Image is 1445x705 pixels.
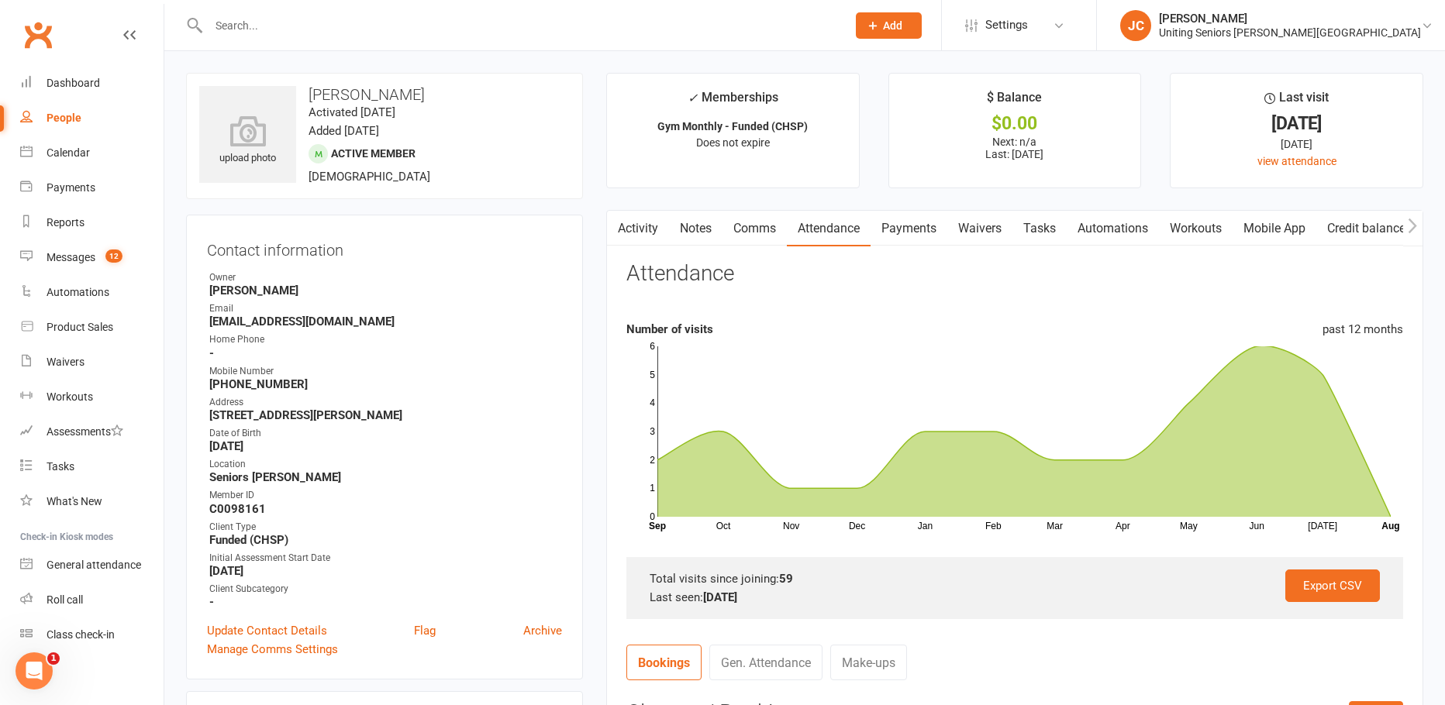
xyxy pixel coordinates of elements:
div: Mobile Number [209,364,562,379]
time: Activated [DATE] [309,105,395,119]
a: Assessments [20,414,164,449]
div: Memberships [688,88,778,116]
strong: - [209,595,562,609]
a: Notes [669,211,722,246]
div: Email [209,301,562,316]
h3: [PERSON_NAME] [199,86,570,103]
div: [DATE] [1185,136,1409,153]
span: Add [883,19,902,32]
strong: [PERSON_NAME] [209,284,562,297]
div: [PERSON_NAME] [1159,12,1421,26]
p: Next: n/a Last: [DATE] [903,136,1127,160]
div: upload photo [199,115,296,167]
a: Messages 12 [20,240,164,275]
a: Export CSV [1285,569,1380,602]
a: Workouts [20,380,164,414]
div: Client Type [209,520,562,535]
div: Initial Assessment Start Date [209,551,562,566]
a: Gen. Attendance [709,645,823,680]
div: Date of Birth [209,426,562,441]
a: Waivers [947,211,1012,246]
span: 1 [47,652,60,665]
button: Add [856,12,922,39]
a: Automations [20,275,164,310]
div: JC [1120,10,1151,41]
iframe: Intercom live chat [16,652,53,690]
a: Comms [722,211,787,246]
a: Attendance [787,211,871,246]
a: Payments [20,170,164,205]
div: Waivers [47,356,84,368]
div: Uniting Seniors [PERSON_NAME][GEOGRAPHIC_DATA] [1159,26,1421,40]
a: Archive [523,621,562,640]
div: Member ID [209,488,562,503]
input: Search... [204,15,836,36]
a: Automations [1067,211,1159,246]
strong: 59 [779,572,793,586]
strong: Seniors [PERSON_NAME] [209,470,562,484]
div: Client Subcategory [209,582,562,597]
a: Update Contact Details [207,621,327,640]
strong: C0098161 [209,502,562,516]
div: Owner [209,270,562,285]
span: Active member [331,147,416,160]
span: Does not expire [696,136,770,149]
a: Waivers [20,345,164,380]
a: Roll call [20,583,164,617]
a: General attendance kiosk mode [20,548,164,583]
strong: [DATE] [209,564,562,578]
div: Roll call [47,593,83,606]
a: What's New [20,484,164,519]
span: 12 [105,249,122,263]
a: Calendar [20,136,164,170]
div: Calendar [47,146,90,159]
div: Last visit [1264,88,1329,115]
div: Messages [47,251,95,263]
div: Automations [47,286,109,298]
a: view attendance [1257,155,1336,167]
h3: Attendance [626,262,734,286]
h3: Contact information [207,236,562,259]
a: Tasks [20,449,164,484]
strong: [EMAIL_ADDRESS][DOMAIN_NAME] [209,315,562,328]
a: Payments [871,211,947,246]
strong: [DATE] [209,439,562,453]
time: Added [DATE] [309,124,379,138]
strong: [STREET_ADDRESS][PERSON_NAME] [209,408,562,422]
a: Dashboard [20,66,164,101]
strong: - [209,346,562,360]
div: Reports [47,216,84,229]
div: People [47,112,81,124]
strong: [DATE] [703,590,737,604]
a: Activity [607,211,669,246]
strong: Funded (CHSP) [209,533,562,547]
i: ✓ [688,91,698,105]
a: Flag [414,621,436,640]
div: Location [209,457,562,472]
div: Product Sales [47,321,113,333]
a: Workouts [1159,211,1233,246]
div: Assessments [47,425,123,438]
a: Product Sales [20,310,164,345]
a: Mobile App [1233,211,1316,246]
div: General attendance [47,559,141,571]
div: past 12 months [1323,320,1403,339]
a: Clubworx [19,15,57,54]
a: Class kiosk mode [20,617,164,652]
a: Tasks [1012,211,1067,246]
strong: Gym Monthly - Funded (CHSP) [657,120,808,132]
div: Last seen: [650,588,1380,607]
div: Payments [47,181,95,194]
a: Make-ups [830,645,907,680]
span: Settings [985,8,1028,43]
strong: Number of visits [626,322,713,336]
div: What's New [47,495,102,507]
div: Workouts [47,390,93,403]
span: [DEMOGRAPHIC_DATA] [309,170,430,184]
div: $0.00 [903,115,1127,132]
div: Tasks [47,460,74,473]
div: Total visits since joining: [650,569,1380,588]
div: Dashboard [47,77,100,89]
div: [DATE] [1185,115,1409,132]
div: Address [209,395,562,410]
